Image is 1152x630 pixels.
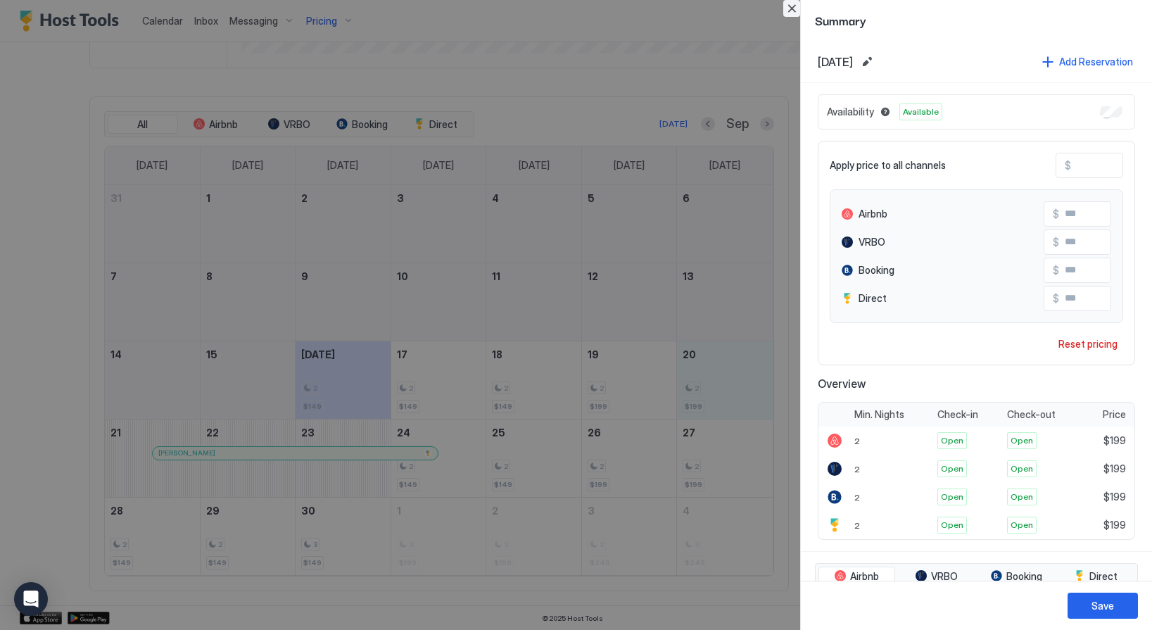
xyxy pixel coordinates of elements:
span: Price [1103,408,1126,421]
span: Availability [827,106,874,118]
span: Booking [859,264,894,277]
div: Reset pricing [1058,336,1118,351]
span: Direct [1089,570,1118,583]
span: Airbnb [850,570,879,583]
span: Check-out [1007,408,1056,421]
span: Open [1011,491,1033,503]
span: Summary [815,11,1138,29]
button: Edit date range [859,53,875,70]
span: Apply price to all channels [830,159,946,172]
span: Min. Nights [854,408,904,421]
span: Open [1011,519,1033,531]
span: 2 [854,464,860,474]
span: Booking [1006,570,1042,583]
span: $ [1053,264,1059,277]
button: Reset pricing [1053,334,1123,353]
span: $199 [1103,462,1126,475]
button: Save [1068,593,1138,619]
button: Booking [978,567,1055,586]
div: tab-group [815,563,1138,590]
button: Blocked dates override all pricing rules and remain unavailable until manually unblocked [877,103,894,120]
span: 2 [854,492,860,503]
span: Open [941,434,963,447]
button: Airbnb [818,567,895,586]
span: Open [941,519,963,531]
div: Add Reservation [1059,54,1133,69]
button: VRBO [898,567,975,586]
span: Available [903,106,939,118]
span: Open [941,491,963,503]
span: VRBO [931,570,958,583]
span: [DATE] [818,55,853,69]
span: Direct [859,292,887,305]
span: Open [1011,462,1033,475]
div: Save [1091,598,1114,613]
span: $ [1065,159,1071,172]
span: Open [1011,434,1033,447]
span: VRBO [859,236,885,248]
button: Add Reservation [1040,52,1135,71]
span: $ [1053,292,1059,305]
span: $ [1053,208,1059,220]
span: Overview [818,377,1135,391]
span: $ [1053,236,1059,248]
span: Open [941,462,963,475]
span: Check-in [937,408,978,421]
span: Airbnb [859,208,887,220]
span: $199 [1103,519,1126,531]
div: Open Intercom Messenger [14,582,48,616]
span: 2 [854,436,860,446]
button: Direct [1058,567,1134,586]
span: 2 [854,520,860,531]
span: $199 [1103,491,1126,503]
span: $199 [1103,434,1126,447]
